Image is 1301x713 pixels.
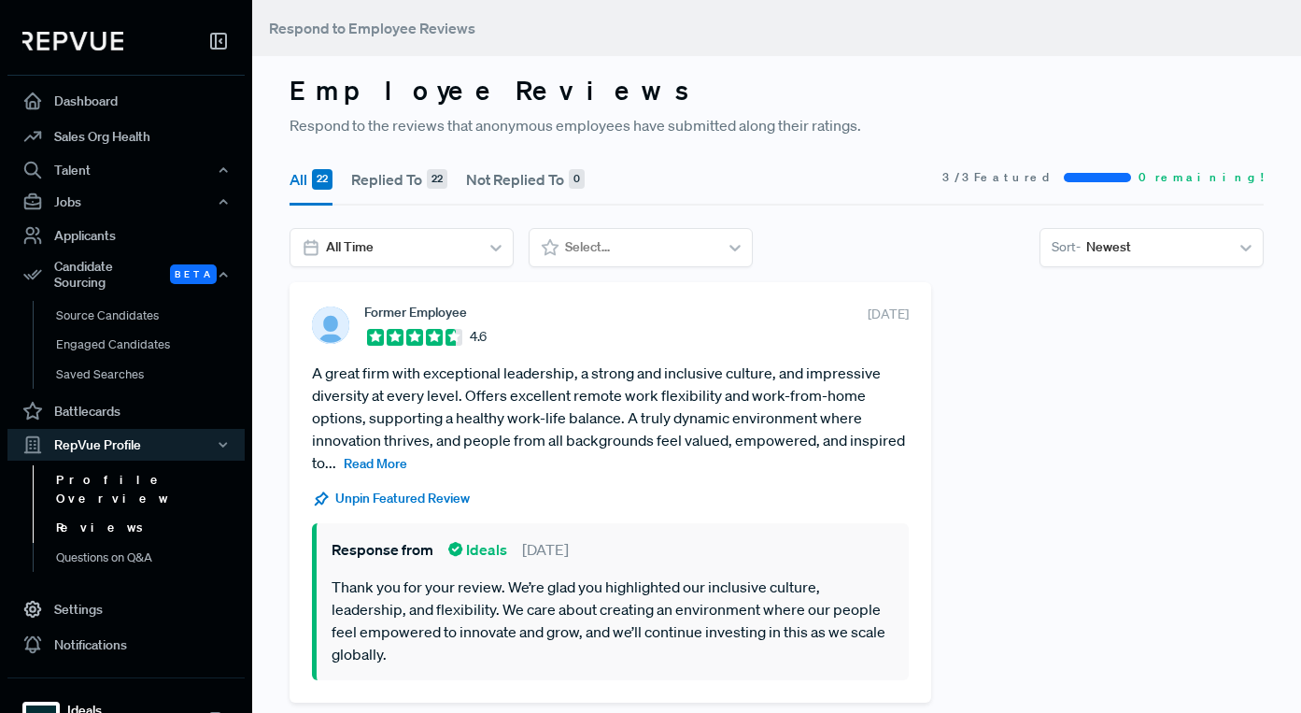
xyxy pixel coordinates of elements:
button: RepVue Profile [7,429,245,461]
span: Sort - [1052,237,1081,257]
a: Questions on Q&A [33,543,270,573]
button: Talent [7,154,245,186]
a: Sales Org Health [7,119,245,154]
span: Beta [170,264,217,284]
a: Applicants [7,218,245,253]
span: 3 / 3 Featured [942,169,1056,186]
span: Respond to Employee Reviews [269,19,475,37]
h3: Employee Reviews [290,75,1264,107]
a: Reviews [33,513,270,543]
span: [DATE] [522,538,569,561]
a: Notifications [7,627,245,663]
div: 0 [569,169,585,190]
a: Settings [7,592,245,627]
a: Battlecards [7,393,245,429]
span: Unpin Featured Review [335,489,470,508]
span: 0 remaining! [1138,169,1264,186]
img: RepVue [22,32,123,50]
a: Source Candidates [33,301,270,331]
button: All 22 [290,153,332,206]
div: Candidate Sourcing [7,253,245,296]
p: Respond to the reviews that anonymous employees have submitted along their ratings. [290,114,1264,136]
button: Not Replied To 0 [466,153,585,206]
span: Response from [332,538,433,561]
a: Profile Overview [33,465,270,513]
a: Dashboard [7,83,245,119]
span: [DATE] [868,305,909,324]
div: 22 [312,169,332,190]
a: Saved Searches [33,360,270,390]
button: Replied To 22 [351,153,447,206]
article: A great firm with exceptional leadership, a strong and inclusive culture, and impressive diversit... [312,362,909,474]
span: Ideals [448,538,507,561]
button: Candidate Sourcing Beta [7,253,245,296]
div: 22 [427,169,447,190]
span: Former Employee [364,305,467,320]
span: 4.6 [470,327,487,347]
a: Engaged Candidates [33,330,270,360]
p: Thank you for your review. We’re glad you highlighted our inclusive culture, leadership, and flex... [332,576,894,665]
button: Jobs [7,186,245,218]
span: Read More [344,455,407,472]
